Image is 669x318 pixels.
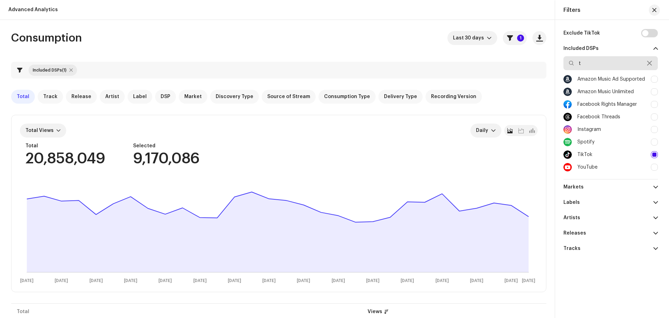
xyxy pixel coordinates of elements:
[161,94,170,99] span: DSP
[105,94,119,99] span: Artist
[431,94,476,99] span: Recording Version
[453,31,487,45] span: Last 30 days
[193,279,207,283] text: [DATE]
[436,279,449,283] text: [DATE]
[517,35,524,42] p-badge: 1
[124,279,137,283] text: [DATE]
[505,279,518,283] text: [DATE]
[133,94,147,99] span: Label
[332,279,345,283] text: [DATE]
[491,124,496,138] div: dropdown trigger
[487,31,492,45] div: dropdown trigger
[324,94,370,99] span: Consumption Type
[476,124,491,138] span: Daily
[401,279,414,283] text: [DATE]
[384,94,417,99] span: Delivery Type
[133,143,200,149] div: Selected
[228,279,241,283] text: [DATE]
[522,279,535,283] text: [DATE]
[470,279,483,283] text: [DATE]
[267,94,310,99] span: Source of Stream
[216,94,253,99] span: Discovery Type
[297,279,310,283] text: [DATE]
[159,279,172,283] text: [DATE]
[184,94,202,99] span: Market
[262,279,276,283] text: [DATE]
[366,279,379,283] text: [DATE]
[503,31,527,45] button: 1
